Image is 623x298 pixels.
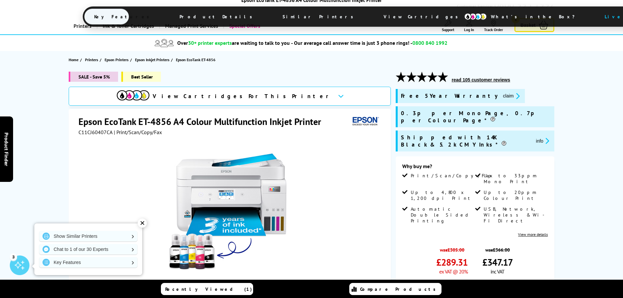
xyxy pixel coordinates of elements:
span: Compare Products [360,286,439,292]
a: Key Features [39,257,137,268]
span: was [482,243,513,253]
button: read 105 customer reviews [450,77,512,83]
button: promo-description [501,92,522,100]
a: View more details [518,232,548,237]
span: SALE - Save 5% [69,72,118,82]
div: ✕ [138,219,147,228]
a: Ink & Toner Cartridges [96,18,159,34]
img: Epson [350,115,380,128]
a: Support [442,20,454,32]
span: Recently Viewed (1) [165,286,252,292]
div: Why buy me? [402,163,548,173]
span: Ink & Toner Cartridges [103,18,154,34]
span: Basket [520,21,535,29]
span: Epson Printers [105,56,129,63]
span: 30+ printer experts [188,40,232,46]
span: Shipped with 14K Black & 5.2k CMY Inks* [401,134,531,148]
span: C11CJ60407CA [78,129,112,135]
a: Recently Viewed (1) [161,283,253,295]
span: Home [69,56,78,63]
span: Up to 33ppm Mono Print [484,173,546,184]
span: Best Seller [121,72,161,82]
a: Epson Printers [105,56,130,63]
div: 3 [10,253,17,260]
span: USB, Network, Wireless & Wi-Fi Direct [484,206,546,224]
span: Print/Scan/Copy/Fax [411,173,495,179]
a: Managed Print Services [159,18,223,34]
span: inc VAT [491,268,504,275]
span: Free 5 Year Warranty [401,92,498,100]
span: Log In [464,27,474,32]
a: Track Order [484,20,503,32]
span: Epson Inkjet Printers [135,56,169,63]
span: | Print/Scan/Copy/Fax [114,129,162,135]
img: Epson EcoTank ET-4856 [166,149,295,277]
h1: Epson EcoTank ET-4856 A4 Colour Multifunction Inkjet Printer [78,115,328,128]
span: Product Finder [3,132,10,166]
span: was [436,243,468,253]
a: Printers [69,18,96,34]
span: 0.3p per Mono Page, 0.7p per Colour Page* [401,110,551,124]
span: - Our average call answer time is just 3 phone rings! - [291,40,447,46]
strike: £366.00 [493,247,510,253]
a: Compare Products [349,283,441,295]
a: Show Similar Printers [39,231,137,241]
button: promo-description [534,137,551,145]
span: £289.31 [436,256,468,268]
span: 0800 995 1992 [493,1,554,8]
span: Epson EcoTank ET-4856 [176,56,216,63]
span: Printers [85,56,98,63]
a: Special Offers [223,18,265,34]
a: Epson EcoTank ET-4856 [176,56,217,63]
a: Chat to 1 of our 30 Experts [39,244,137,254]
span: £347.17 [482,256,513,268]
span: ex VAT @ 20% [439,268,468,275]
span: 1 [511,15,520,23]
strike: £305.00 [447,247,464,253]
a: Printers [85,56,100,63]
span: View Cartridges For This Printer [153,93,333,100]
span: 0800 840 1992 [412,40,447,46]
a: Home [69,56,80,63]
span: Over are waiting to talk to you [177,40,290,46]
span: Customer Service: [457,1,554,9]
span: Up to 20ppm Colour Print [484,189,546,201]
a: Epson Inkjet Printers [135,56,171,63]
img: cmyk-icon.svg [117,90,149,100]
span: Up to 4,800 x 1,200 dpi Print [411,189,474,201]
a: Log In [464,20,474,32]
a: Basket 1 [514,18,554,32]
span: Automatic Double Sided Printing [411,206,474,224]
span: Support [442,27,454,32]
